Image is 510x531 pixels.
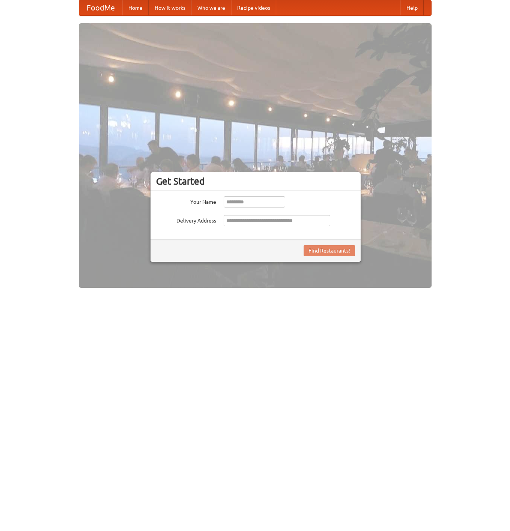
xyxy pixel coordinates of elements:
[304,245,355,256] button: Find Restaurants!
[149,0,191,15] a: How it works
[79,0,122,15] a: FoodMe
[400,0,424,15] a: Help
[122,0,149,15] a: Home
[191,0,231,15] a: Who we are
[156,196,216,206] label: Your Name
[231,0,276,15] a: Recipe videos
[156,176,355,187] h3: Get Started
[156,215,216,224] label: Delivery Address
